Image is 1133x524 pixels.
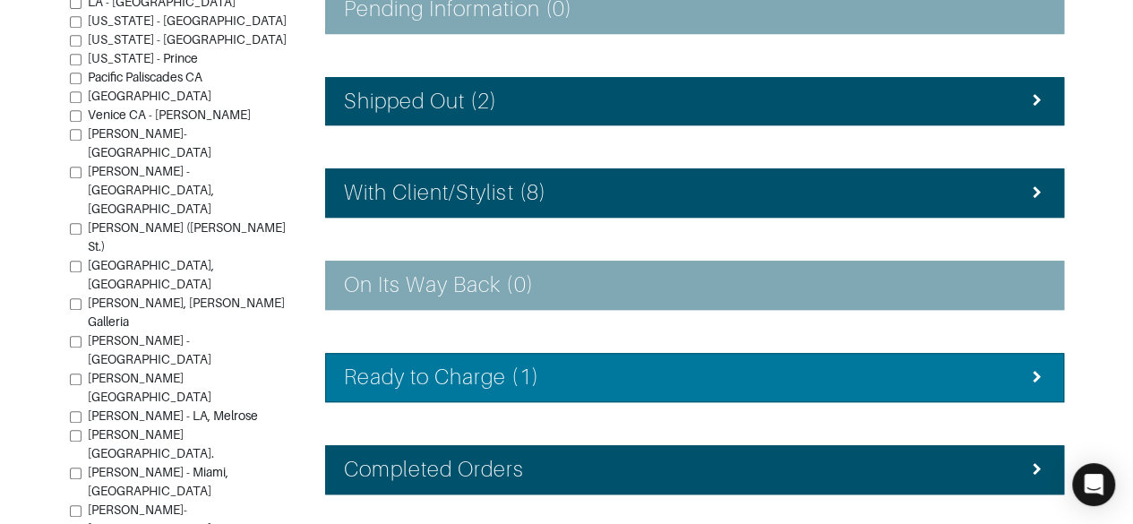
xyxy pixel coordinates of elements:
input: [PERSON_NAME], [PERSON_NAME] Galleria [70,298,82,310]
h4: On Its Way Back (0) [344,272,534,298]
input: [US_STATE] - Prince [70,54,82,65]
h4: Shipped Out (2) [344,89,498,115]
input: Venice CA - [PERSON_NAME] [70,110,82,122]
h4: With Client/Stylist (8) [344,180,546,206]
h4: Completed Orders [344,457,525,483]
span: [GEOGRAPHIC_DATA], [GEOGRAPHIC_DATA] [88,258,214,291]
input: [US_STATE] - [GEOGRAPHIC_DATA] [70,16,82,28]
span: [PERSON_NAME] - Miami, [GEOGRAPHIC_DATA] [88,465,228,498]
span: [PERSON_NAME] ([PERSON_NAME] St.) [88,220,286,253]
input: [PERSON_NAME][GEOGRAPHIC_DATA]. [70,430,82,442]
span: [US_STATE] - [GEOGRAPHIC_DATA] [88,32,287,47]
input: [PERSON_NAME] - [GEOGRAPHIC_DATA], [GEOGRAPHIC_DATA] [70,167,82,178]
input: [GEOGRAPHIC_DATA] [70,91,82,103]
span: [GEOGRAPHIC_DATA] [88,89,211,103]
input: [PERSON_NAME] ([PERSON_NAME] St.) [70,223,82,235]
input: [PERSON_NAME] - LA, Melrose [70,411,82,423]
span: [PERSON_NAME] - [GEOGRAPHIC_DATA], [GEOGRAPHIC_DATA] [88,164,214,216]
h4: Ready to Charge (1) [344,365,539,391]
span: Venice CA - [PERSON_NAME] [88,107,251,122]
input: [PERSON_NAME]- [GEOGRAPHIC_DATA] [70,505,82,517]
div: Open Intercom Messenger [1072,463,1115,506]
input: Pacific Paliscades CA [70,73,82,84]
span: [PERSON_NAME] - [GEOGRAPHIC_DATA] [88,333,211,366]
span: [US_STATE] - Prince [88,51,198,65]
input: [GEOGRAPHIC_DATA], [GEOGRAPHIC_DATA] [70,261,82,272]
span: [PERSON_NAME], [PERSON_NAME] Galleria [88,296,285,329]
span: [PERSON_NAME] - LA, Melrose [88,408,258,423]
span: [PERSON_NAME][GEOGRAPHIC_DATA] [88,371,211,404]
input: [PERSON_NAME][GEOGRAPHIC_DATA] [70,374,82,385]
input: [US_STATE] - [GEOGRAPHIC_DATA] [70,35,82,47]
input: [PERSON_NAME]-[GEOGRAPHIC_DATA] [70,129,82,141]
span: [PERSON_NAME][GEOGRAPHIC_DATA]. [88,427,214,460]
span: [US_STATE] - [GEOGRAPHIC_DATA] [88,13,287,28]
span: [PERSON_NAME]-[GEOGRAPHIC_DATA] [88,126,211,159]
input: [PERSON_NAME] - [GEOGRAPHIC_DATA] [70,336,82,348]
input: [PERSON_NAME] - Miami, [GEOGRAPHIC_DATA] [70,468,82,479]
span: Pacific Paliscades CA [88,70,202,84]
